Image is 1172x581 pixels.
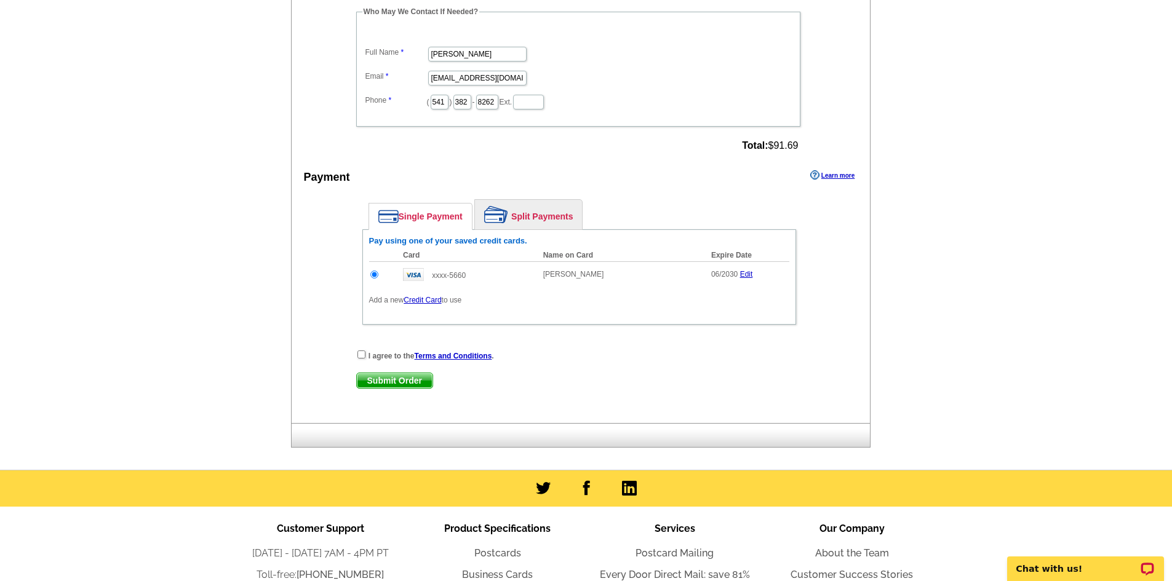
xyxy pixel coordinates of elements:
a: Single Payment [369,204,472,229]
label: Email [365,71,427,82]
span: Services [655,523,695,534]
span: Our Company [819,523,885,534]
label: Full Name [365,47,427,58]
span: [PERSON_NAME] [543,270,604,279]
img: visa.gif [403,268,424,281]
a: Postcards [474,547,521,559]
a: Split Payments [475,200,582,229]
span: xxxx-5660 [432,271,466,280]
span: $91.69 [742,140,798,151]
a: Learn more [810,170,855,180]
a: About the Team [815,547,889,559]
a: Edit [740,270,753,279]
iframe: LiveChat chat widget [999,542,1172,581]
img: split-payment.png [484,206,508,223]
a: Business Cards [462,569,533,580]
strong: I agree to the . [369,352,494,360]
span: Product Specifications [444,523,551,534]
dd: ( ) - Ext. [362,92,794,111]
a: Terms and Conditions [415,352,492,360]
span: Customer Support [277,523,364,534]
h6: Pay using one of your saved credit cards. [369,236,789,246]
th: Card [397,249,537,262]
li: [DATE] - [DATE] 7AM - 4PM PT [232,546,409,561]
p: Add a new to use [369,294,789,306]
span: Submit Order [357,373,433,388]
span: 06/2030 [711,270,738,279]
strong: Total: [742,140,768,151]
a: Credit Card [404,296,441,304]
img: single-payment.png [378,210,399,223]
a: Customer Success Stories [791,569,913,580]
legend: Who May We Contact If Needed? [362,6,479,17]
label: Phone [365,95,427,106]
th: Expire Date [705,249,789,262]
a: Every Door Direct Mail: save 81% [600,569,750,580]
a: [PHONE_NUMBER] [297,569,384,580]
div: Payment [304,169,350,186]
th: Name on Card [537,249,705,262]
a: Postcard Mailing [636,547,714,559]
